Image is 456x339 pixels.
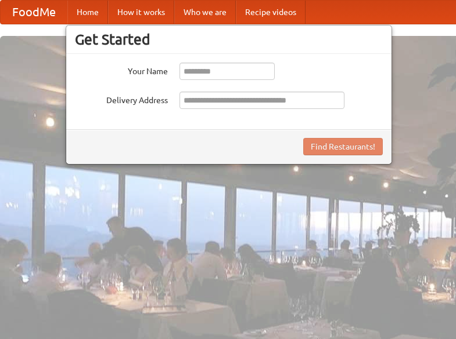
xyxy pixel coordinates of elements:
[236,1,306,24] a: Recipe videos
[1,1,67,24] a: FoodMe
[75,63,168,77] label: Your Name
[174,1,236,24] a: Who we are
[108,1,174,24] a: How it works
[303,138,383,155] button: Find Restaurants!
[67,1,108,24] a: Home
[75,92,168,106] label: Delivery Address
[75,31,383,48] h3: Get Started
